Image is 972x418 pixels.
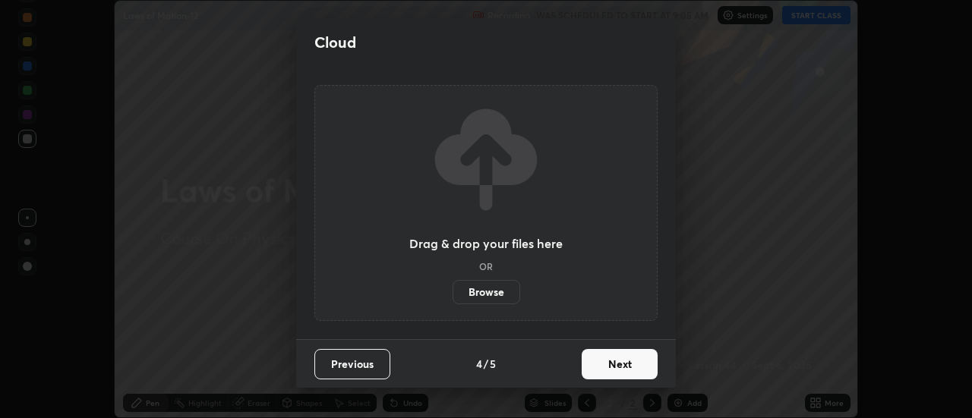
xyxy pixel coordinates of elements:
h2: Cloud [314,33,356,52]
h4: / [484,356,488,372]
button: Next [582,349,658,379]
h3: Drag & drop your files here [409,237,563,250]
button: Previous [314,349,390,379]
h5: OR [479,262,493,271]
h4: 5 [490,356,496,372]
h4: 4 [476,356,482,372]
